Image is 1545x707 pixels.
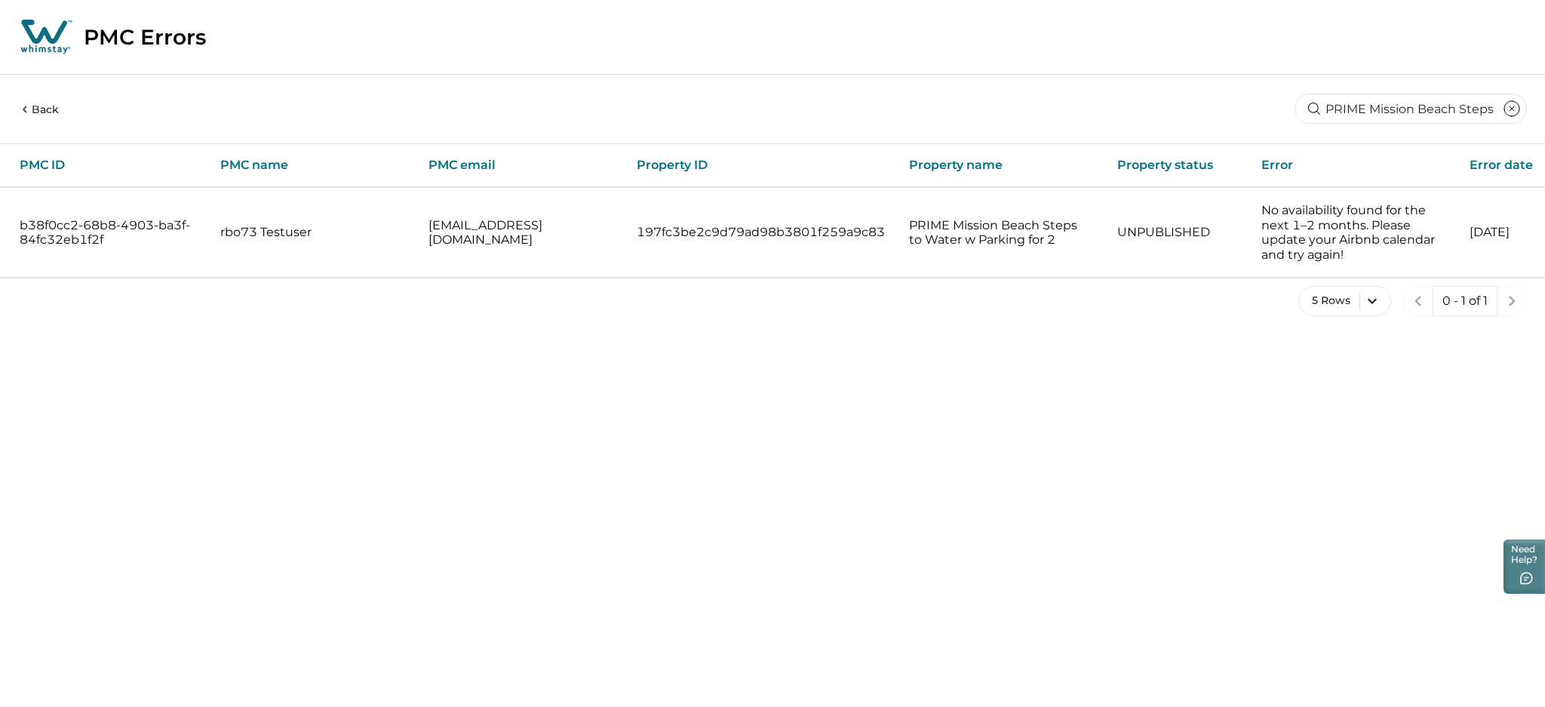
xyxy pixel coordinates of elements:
th: Property name [897,144,1105,187]
p: PMC Errors [84,24,206,50]
th: PMC name [208,144,416,187]
button: clear input [1497,94,1527,124]
button: 5 Rows [1298,286,1391,316]
p: rbo73 Testuser [220,225,404,240]
p: UNPUBLISHED [1117,225,1237,240]
th: Error date [1457,144,1545,187]
button: previous page [1403,286,1433,316]
p: [EMAIL_ADDRESS][DOMAIN_NAME] [428,218,613,247]
button: 0 - 1 of 1 [1433,286,1497,316]
th: Property ID [625,144,897,187]
th: Error [1249,144,1457,187]
p: 0 - 1 of 1 [1442,294,1488,309]
p: b38f0cc2-68b8-4903-ba3f-84fc32eb1f2f [20,218,196,247]
p: PRIME Mission Beach Steps to Water w Parking for 2 [909,218,1093,247]
p: [DATE] [1470,225,1533,240]
th: PMC email [416,144,625,187]
th: Property status [1105,144,1249,187]
p: 197fc3be2c9d79ad98b3801f259a9c83 [637,225,885,240]
button: next page [1497,286,1527,316]
button: Back [18,102,59,118]
p: No availability found for the next 1–2 months. Please update your Airbnb calendar and try again! [1261,203,1445,262]
input: Search... [1295,94,1527,124]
